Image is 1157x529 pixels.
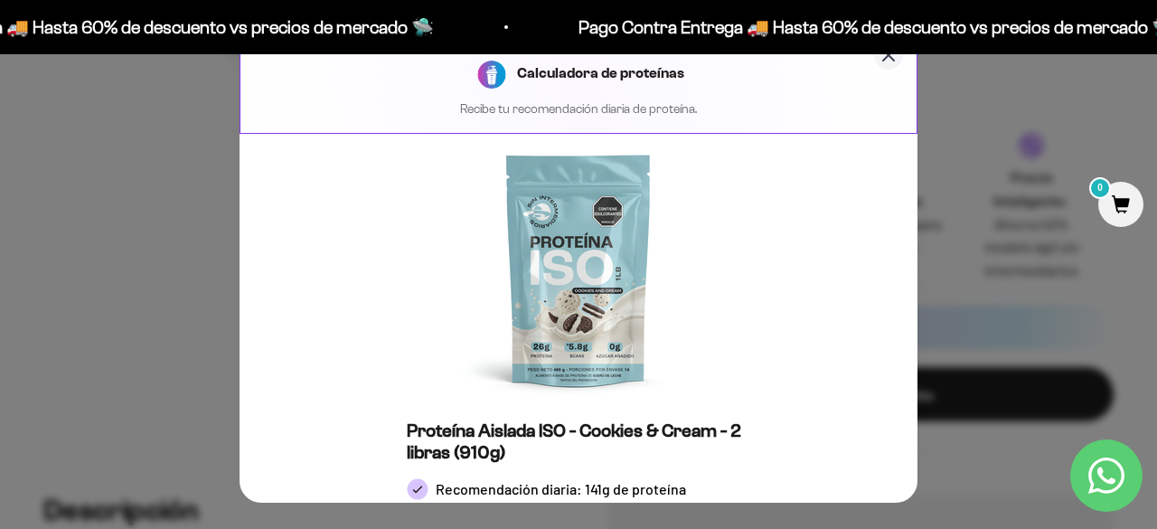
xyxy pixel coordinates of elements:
img: Proteína [477,61,506,89]
button: Cerrar calculadora [874,41,903,70]
h5: Proteína Aislada ISO - Cookies & Cream - 2 libras (910g) [407,420,750,463]
img: Proteína Aislada ISO - Cookies & Cream - 2 libras (910g) [443,134,714,405]
p: Recibe tu recomendación diaria de proteína. [460,99,697,119]
img: Check [407,478,428,500]
mark: 0 [1089,177,1111,199]
a: 0 [1098,196,1143,216]
h3: Calculadora de proteínas [517,62,684,86]
span: Recomendación diaria: 141g de proteína [436,477,686,501]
